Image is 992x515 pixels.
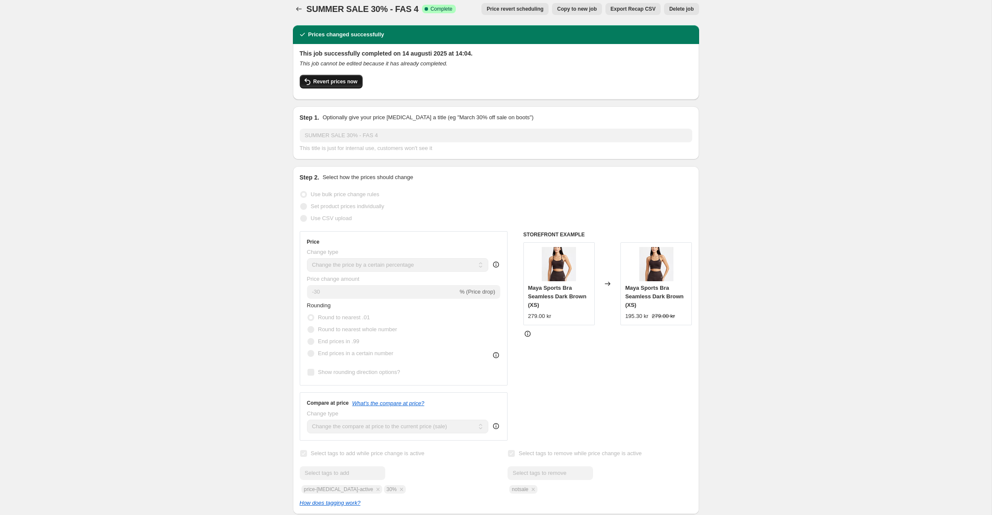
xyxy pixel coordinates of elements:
span: Maya Sports Bra Seamless Dark Brown (XS) [625,285,684,308]
span: Copy to new job [557,6,597,12]
button: What's the compare at price? [352,400,425,406]
span: Delete job [669,6,694,12]
span: Select tags to remove while price change is active [519,450,642,456]
span: Use CSV upload [311,215,352,221]
h2: Prices changed successfully [308,30,384,39]
span: Complete [431,6,452,12]
span: Price change amount [307,276,360,282]
div: help [492,260,500,269]
span: Round to nearest whole number [318,326,397,333]
button: Export Recap CSV [605,3,661,15]
span: Maya Sports Bra Seamless Dark Brown (XS) [528,285,587,308]
div: 195.30 kr [625,312,648,321]
i: This job cannot be edited because it has already completed. [300,60,448,67]
span: End prices in a certain number [318,350,393,356]
button: Copy to new job [552,3,602,15]
button: Revert prices now [300,75,363,88]
span: Select tags to add while price change is active [311,450,425,456]
span: Change type [307,410,339,417]
h2: Step 1. [300,113,319,122]
span: % (Price drop) [460,288,495,295]
img: tusch_sesh_tights_och_maya_sports_bra_dark_brown_Drop_of_mindfulness8_80x.jpg [542,247,576,281]
p: Optionally give your price [MEDICAL_DATA] a title (eg "March 30% off sale on boots") [322,113,533,122]
h3: Price [307,238,319,245]
span: Round to nearest .01 [318,314,370,321]
input: Select tags to remove [508,466,593,480]
input: Select tags to add [300,466,385,480]
span: End prices in .99 [318,338,360,344]
input: 30% off holiday sale [300,129,692,142]
span: Revert prices now [313,78,357,85]
span: Show rounding direction options? [318,369,400,375]
span: Set product prices individually [311,203,384,209]
strike: 279.00 kr [652,312,675,321]
span: Export Recap CSV [611,6,655,12]
span: SUMMER SALE 30% - FAS 4 [307,4,419,14]
button: Delete job [664,3,699,15]
h2: This job successfully completed on 14 augusti 2025 at 14:04. [300,49,692,58]
span: Change type [307,249,339,255]
button: Price revert scheduling [481,3,549,15]
span: Use bulk price change rules [311,191,379,197]
span: Price revert scheduling [487,6,543,12]
input: -15 [307,285,458,299]
span: This title is just for internal use, customers won't see it [300,145,432,151]
div: 279.00 kr [528,312,551,321]
button: Price change jobs [293,3,305,15]
h3: Compare at price [307,400,349,406]
p: Select how the prices should change [322,173,413,182]
a: How does tagging work? [300,500,360,506]
div: help [492,422,500,430]
h2: Step 2. [300,173,319,182]
h6: STOREFRONT EXAMPLE [523,231,692,238]
img: tusch_sesh_tights_och_maya_sports_bra_dark_brown_Drop_of_mindfulness8_80x.jpg [639,247,673,281]
span: Rounding [307,302,331,309]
